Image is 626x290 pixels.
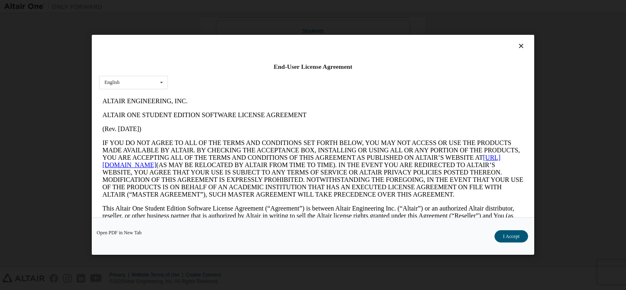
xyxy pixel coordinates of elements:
[3,31,424,39] p: (Rev. [DATE])
[3,45,424,104] p: IF YOU DO NOT AGREE TO ALL OF THE TERMS AND CONDITIONS SET FORTH BELOW, YOU MAY NOT ACCESS OR USE...
[3,60,401,74] a: [URL][DOMAIN_NAME]
[494,231,528,243] button: I Accept
[3,3,424,11] p: ALTAIR ENGINEERING, INC.
[99,63,527,71] div: End-User License Agreement
[104,80,120,85] div: English
[3,17,424,25] p: ALTAIR ONE STUDENT EDITION SOFTWARE LICENSE AGREEMENT
[3,111,424,140] p: This Altair One Student Edition Software License Agreement (“Agreement”) is between Altair Engine...
[97,231,142,236] a: Open PDF in New Tab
